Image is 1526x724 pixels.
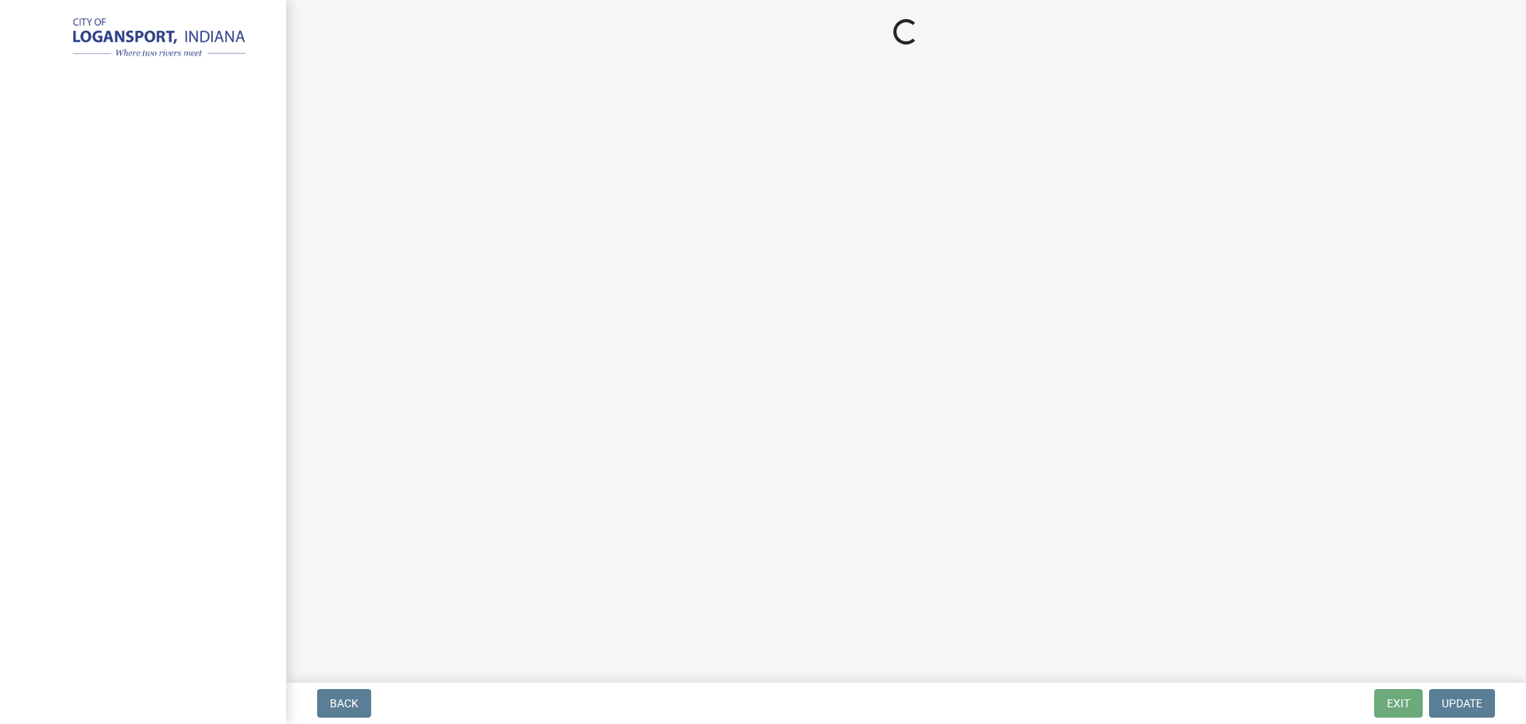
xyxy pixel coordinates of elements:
[1374,689,1423,718] button: Exit
[1442,697,1482,710] span: Update
[317,689,371,718] button: Back
[32,17,261,61] img: City of Logansport, Indiana
[1429,689,1495,718] button: Update
[330,697,358,710] span: Back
